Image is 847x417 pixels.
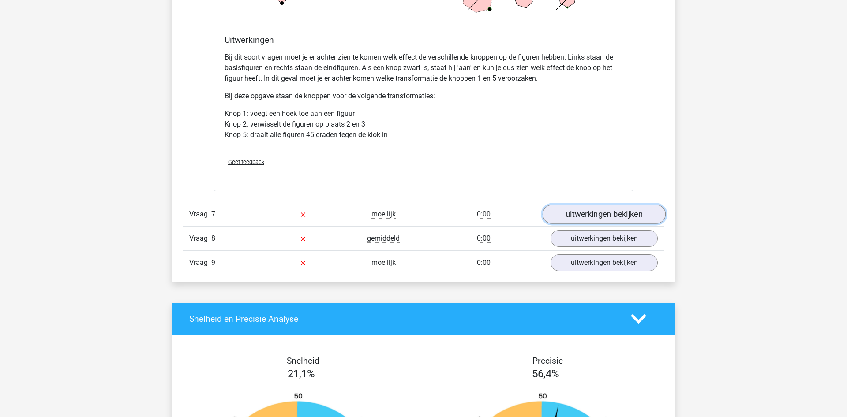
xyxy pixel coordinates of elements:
[225,35,622,45] h4: Uitwerkingen
[543,205,666,224] a: uitwerkingen bekijken
[211,234,215,242] span: 8
[225,52,622,84] p: Bij dit soort vragen moet je er achter zien te komen welk effect de verschillende knoppen op de f...
[434,356,661,366] h4: Precisie
[189,209,211,220] span: Vraag
[189,356,417,366] h4: Snelheid
[551,230,658,247] a: uitwerkingen bekijken
[189,233,211,244] span: Vraag
[371,258,396,267] span: moeilijk
[551,254,658,271] a: uitwerkingen bekijken
[211,258,215,267] span: 9
[211,210,215,218] span: 7
[477,234,491,243] span: 0:00
[288,368,315,380] span: 21,1%
[477,258,491,267] span: 0:00
[371,210,396,219] span: moeilijk
[225,91,622,101] p: Bij deze opgave staan de knoppen voor de volgende transformaties:
[225,108,622,140] p: Knop 1: voegt een hoek toe aan een figuur Knop 2: verwisselt de figuren op plaats 2 en 3 Knop 5: ...
[532,368,559,380] span: 56,4%
[189,257,211,268] span: Vraag
[228,159,264,165] span: Geef feedback
[367,234,400,243] span: gemiddeld
[189,314,618,324] h4: Snelheid en Precisie Analyse
[477,210,491,219] span: 0:00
